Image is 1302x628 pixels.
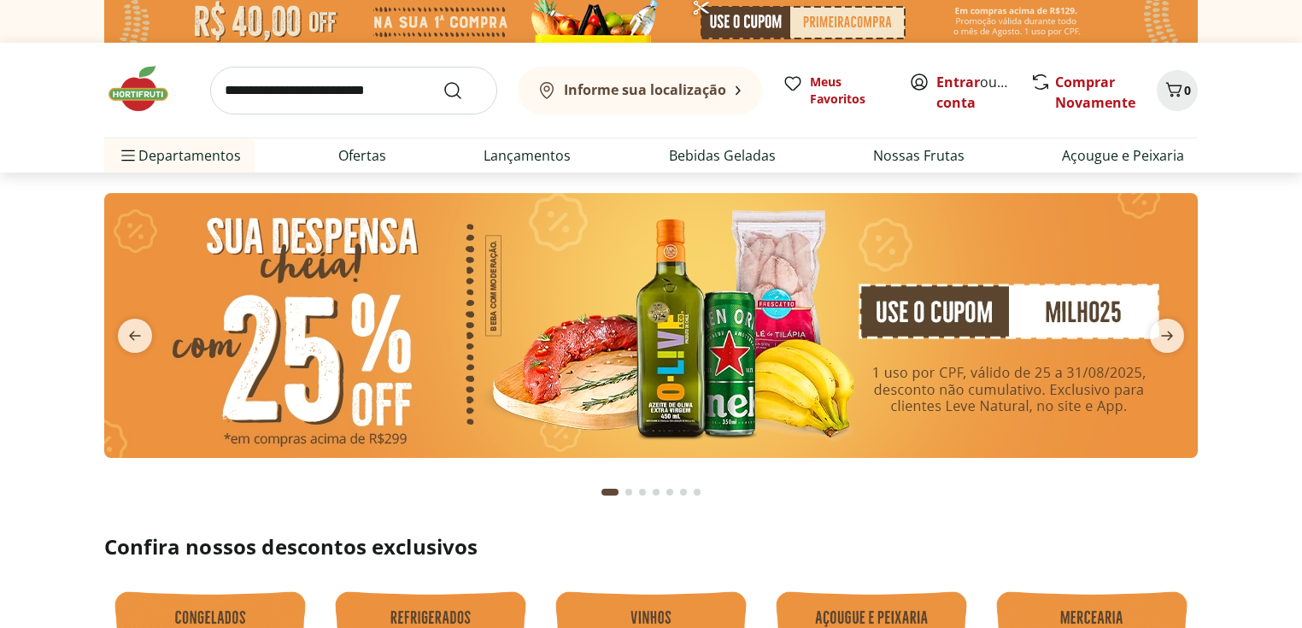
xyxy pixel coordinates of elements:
a: Entrar [936,73,980,91]
span: 0 [1184,82,1191,98]
button: Go to page 5 from fs-carousel [663,472,677,513]
img: Hortifruti [104,63,190,114]
a: Ofertas [338,145,386,166]
button: Go to page 3 from fs-carousel [636,472,649,513]
a: Criar conta [936,73,1030,112]
button: Current page from fs-carousel [598,472,622,513]
button: Informe sua localização [518,67,762,114]
span: ou [936,72,1012,113]
button: Submit Search [443,80,484,101]
button: Go to page 6 from fs-carousel [677,472,690,513]
h2: Confira nossos descontos exclusivos [104,533,1198,561]
button: previous [104,319,166,353]
span: Departamentos [118,135,241,176]
button: next [1136,319,1198,353]
a: Nossas Frutas [873,145,965,166]
button: Carrinho [1157,70,1198,111]
button: Go to page 4 from fs-carousel [649,472,663,513]
button: Menu [118,135,138,176]
input: search [210,67,497,114]
img: cupom [104,193,1198,458]
a: Comprar Novamente [1055,73,1135,112]
a: Açougue e Peixaria [1062,145,1184,166]
button: Go to page 2 from fs-carousel [622,472,636,513]
span: Meus Favoritos [810,73,889,108]
a: Meus Favoritos [783,73,889,108]
button: Go to page 7 from fs-carousel [690,472,704,513]
a: Bebidas Geladas [669,145,776,166]
a: Lançamentos [484,145,571,166]
b: Informe sua localização [564,80,726,99]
